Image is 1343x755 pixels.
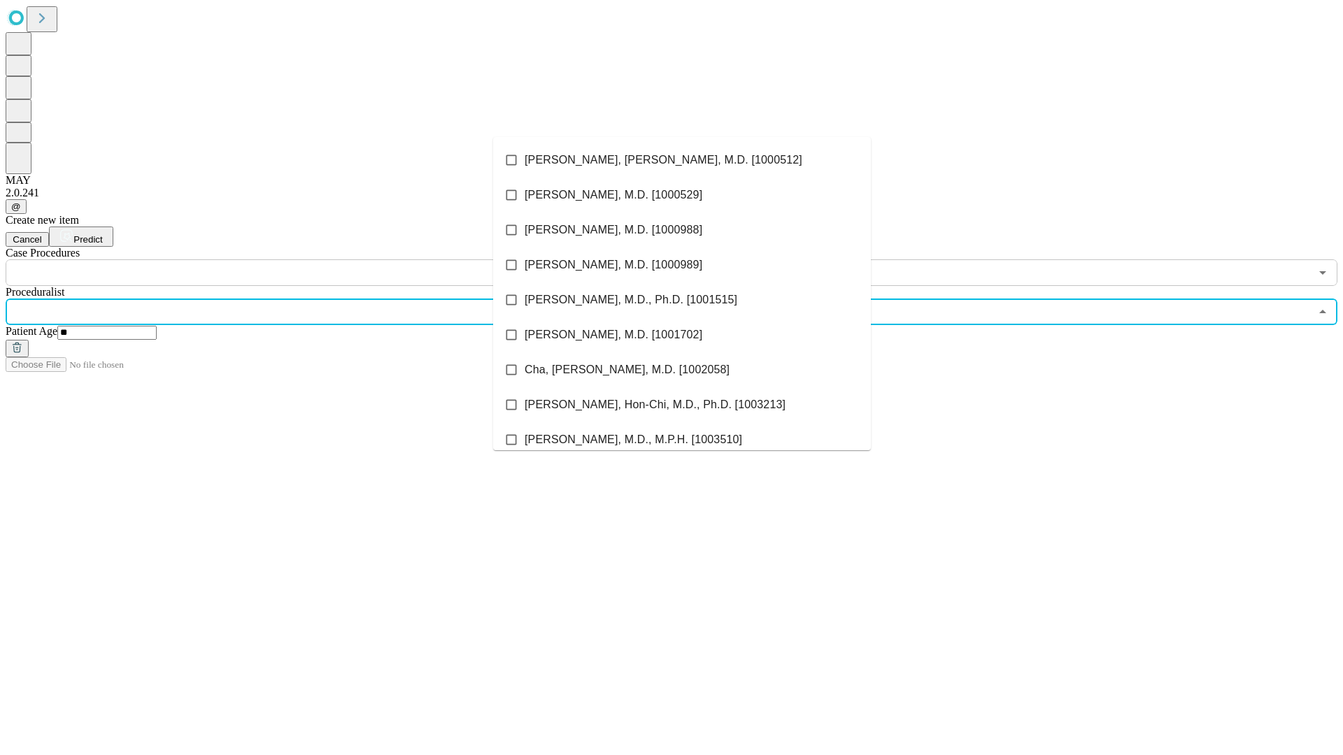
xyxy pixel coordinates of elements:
[6,199,27,214] button: @
[13,234,42,245] span: Cancel
[1313,263,1333,282] button: Open
[11,201,21,212] span: @
[525,396,786,413] span: [PERSON_NAME], Hon-Chi, M.D., Ph.D. [1003213]
[6,187,1337,199] div: 2.0.241
[6,232,49,247] button: Cancel
[6,214,79,226] span: Create new item
[525,187,702,203] span: [PERSON_NAME], M.D. [1000529]
[73,234,102,245] span: Predict
[525,431,742,448] span: [PERSON_NAME], M.D., M.P.H. [1003510]
[525,292,737,308] span: [PERSON_NAME], M.D., Ph.D. [1001515]
[6,325,57,337] span: Patient Age
[1313,302,1333,322] button: Close
[6,286,64,298] span: Proceduralist
[525,326,702,343] span: [PERSON_NAME], M.D. [1001702]
[6,247,80,259] span: Scheduled Procedure
[6,174,1337,187] div: MAY
[49,226,113,247] button: Predict
[525,222,702,238] span: [PERSON_NAME], M.D. [1000988]
[525,152,802,168] span: [PERSON_NAME], [PERSON_NAME], M.D. [1000512]
[525,257,702,273] span: [PERSON_NAME], M.D. [1000989]
[525,361,730,378] span: Cha, [PERSON_NAME], M.D. [1002058]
